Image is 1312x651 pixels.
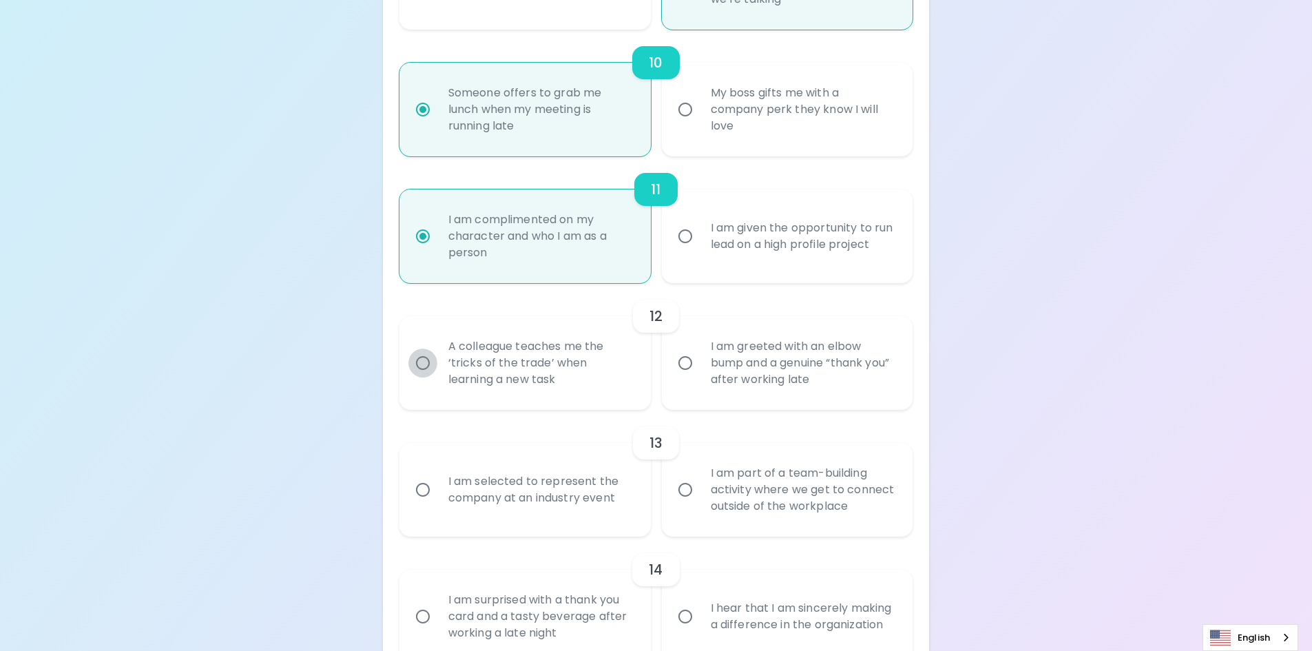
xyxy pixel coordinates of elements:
[1203,625,1298,650] a: English
[649,559,663,581] h6: 14
[399,410,913,537] div: choice-group-check
[1202,624,1298,651] div: Language
[649,432,663,454] h6: 13
[700,203,906,269] div: I am given the opportunity to run lead on a high profile project
[399,156,913,283] div: choice-group-check
[437,195,643,278] div: I am complimented on my character and who I am as a person
[399,283,913,410] div: choice-group-check
[437,457,643,523] div: I am selected to represent the company at an industry event
[1202,624,1298,651] aside: Language selected: English
[649,52,663,74] h6: 10
[700,322,906,404] div: I am greeted with an elbow bump and a genuine “thank you” after working late
[700,583,906,650] div: I hear that I am sincerely making a difference in the organization
[700,68,906,151] div: My boss gifts me with a company perk they know I will love
[437,322,643,404] div: A colleague teaches me the ‘tricks of the trade’ when learning a new task
[649,305,663,327] h6: 12
[437,68,643,151] div: Someone offers to grab me lunch when my meeting is running late
[399,30,913,156] div: choice-group-check
[651,178,660,200] h6: 11
[700,448,906,531] div: I am part of a team-building activity where we get to connect outside of the workplace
